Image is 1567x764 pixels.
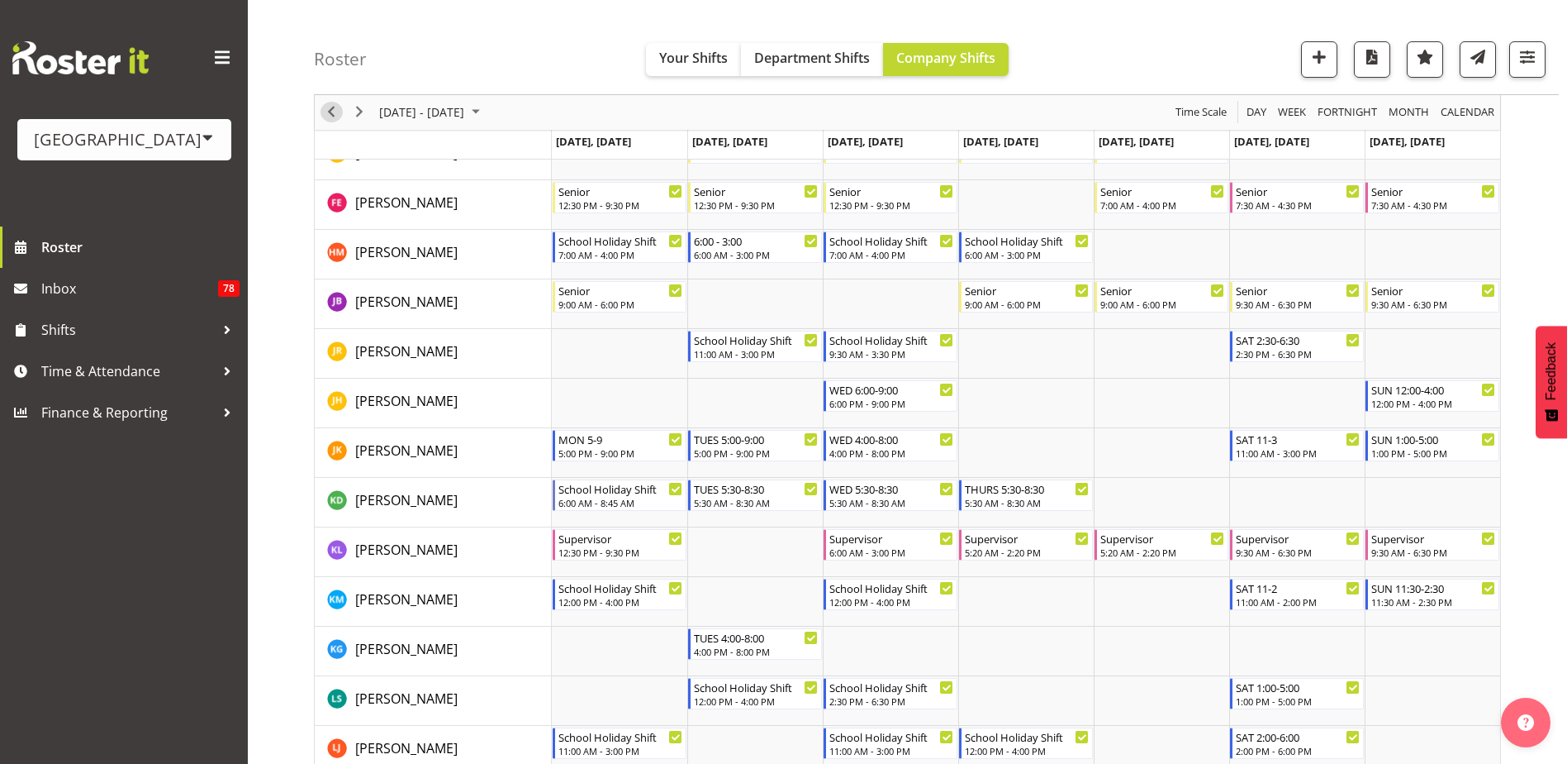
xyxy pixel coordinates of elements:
[829,695,953,708] div: 2:30 PM - 6:30 PM
[558,198,682,212] div: 12:30 PM - 9:30 PM
[355,689,458,709] a: [PERSON_NAME]
[355,639,458,659] a: [PERSON_NAME]
[829,446,953,460] div: 4:00 PM - 8:00 PM
[1315,103,1380,123] button: Fortnight
[694,695,818,708] div: 12:00 PM - 4:00 PM
[1244,103,1270,123] button: Timeline Day
[553,232,686,263] div: Hamish McKenzie"s event - School Holiday Shift Begin From Monday, September 29, 2025 at 7:00:00 A...
[829,728,953,745] div: School Holiday Shift
[315,379,552,428] td: Jayden Horsley resource
[1230,579,1364,610] div: Kate Meulenbroek"s event - SAT 11-2 Begin From Saturday, October 4, 2025 at 11:00:00 AM GMT+13:00...
[355,640,458,658] span: [PERSON_NAME]
[824,579,957,610] div: Kate Meulenbroek"s event - School Holiday Shift Begin From Wednesday, October 1, 2025 at 12:00:00...
[1276,103,1308,123] span: Week
[694,496,818,509] div: 5:30 AM - 8:30 AM
[1236,347,1360,361] div: 2:30 PM - 6:30 PM
[688,480,822,511] div: Kaelah Dondero"s event - TUES 5:30-8:30 Begin From Tuesday, September 30, 2025 at 5:30:00 AM GMT+...
[1517,714,1534,731] img: help-xxl-2.png
[694,679,818,695] div: School Holiday Shift
[959,232,1093,263] div: Hamish McKenzie"s event - School Holiday Shift Begin From Thursday, October 2, 2025 at 6:00:00 AM...
[965,496,1089,509] div: 5:30 AM - 8:30 AM
[553,430,686,461] div: Joshua Keen"s event - MON 5-9 Begin From Monday, September 29, 2025 at 5:00:00 PM GMT+13:00 Ends ...
[315,577,552,627] td: Kate Meulenbroek resource
[694,347,818,361] div: 11:00 AM - 3:00 PM
[553,480,686,511] div: Kaelah Dondero"s event - School Holiday Shift Begin From Monday, September 29, 2025 at 6:00:00 AM...
[1509,41,1546,78] button: Filter Shifts
[355,441,458,461] a: [PERSON_NAME]
[829,679,953,695] div: School Holiday Shift
[965,546,1089,559] div: 5:20 AM - 2:20 PM
[558,232,682,249] div: School Holiday Shift
[558,446,682,460] div: 5:00 PM - 9:00 PM
[1236,332,1360,348] div: SAT 2:30-6:30
[373,95,490,130] div: Sep 29 - Oct 05, 2025
[41,235,240,260] span: Roster
[355,144,458,162] span: [PERSON_NAME]
[355,738,458,758] a: [PERSON_NAME]
[1354,41,1390,78] button: Download a PDF of the roster according to the set date range.
[688,430,822,461] div: Joshua Keen"s event - TUES 5:00-9:00 Begin From Tuesday, September 30, 2025 at 5:00:00 PM GMT+13:...
[829,332,953,348] div: School Holiday Shift
[558,298,682,311] div: 9:00 AM - 6:00 PM
[824,182,957,213] div: Finn Edwards"s event - Senior Begin From Wednesday, October 1, 2025 at 12:30:00 PM GMT+13:00 Ends...
[688,628,822,660] div: Kylea Gough"s event - TUES 4:00-8:00 Begin From Tuesday, September 30, 2025 at 4:00:00 PM GMT+13:...
[1100,282,1224,298] div: Senior
[355,342,458,361] span: [PERSON_NAME]
[646,43,741,76] button: Your Shifts
[694,480,818,497] div: TUES 5:30-8:30
[355,590,458,609] span: [PERSON_NAME]
[1100,546,1224,559] div: 5:20 AM - 2:20 PM
[1100,183,1224,199] div: Senior
[315,329,552,379] td: Jasika Rohloff resource
[829,397,953,410] div: 6:00 PM - 9:00 PM
[694,431,818,447] div: TUES 5:00-9:00
[1236,446,1360,460] div: 11:00 AM - 3:00 PM
[1095,182,1228,213] div: Finn Edwards"s event - Senior Begin From Friday, October 3, 2025 at 7:00:00 AM GMT+13:00 Ends At ...
[378,103,466,123] span: [DATE] - [DATE]
[824,529,957,561] div: Kate Lawless"s event - Supervisor Begin From Wednesday, October 1, 2025 at 6:00:00 AM GMT+13:00 E...
[965,728,1089,745] div: School Holiday Shift
[824,331,957,362] div: Jasika Rohloff"s event - School Holiday Shift Begin From Wednesday, October 1, 2025 at 9:30:00 AM...
[1245,103,1268,123] span: Day
[824,480,957,511] div: Kaelah Dondero"s event - WED 5:30-8:30 Begin From Wednesday, October 1, 2025 at 5:30:00 AM GMT+13...
[1371,183,1495,199] div: Senior
[315,230,552,279] td: Hamish McKenzie resource
[1230,430,1364,461] div: Joshua Keen"s event - SAT 11-3 Begin From Saturday, October 4, 2025 at 11:00:00 AM GMT+13:00 Ends...
[34,127,215,152] div: [GEOGRAPHIC_DATA]
[824,380,957,412] div: Jayden Horsley"s event - WED 6:00-9:00 Begin From Wednesday, October 1, 2025 at 6:00:00 PM GMT+13...
[824,430,957,461] div: Joshua Keen"s event - WED 4:00-8:00 Begin From Wednesday, October 1, 2025 at 4:00:00 PM GMT+13:00...
[824,678,957,709] div: Lachie Shepherd"s event - School Holiday Shift Begin From Wednesday, October 1, 2025 at 2:30:00 P...
[829,496,953,509] div: 5:30 AM - 8:30 AM
[694,332,818,348] div: School Holiday Shift
[959,728,1093,759] div: Lilah Jack"s event - School Holiday Shift Begin From Thursday, October 2, 2025 at 12:00:00 PM GMT...
[553,182,686,213] div: Finn Edwards"s event - Senior Begin From Monday, September 29, 2025 at 12:30:00 PM GMT+13:00 Ends...
[965,744,1089,757] div: 12:00 PM - 4:00 PM
[688,232,822,263] div: Hamish McKenzie"s event - 6:00 - 3:00 Begin From Tuesday, September 30, 2025 at 6:00:00 AM GMT+13...
[1100,198,1224,212] div: 7:00 AM - 4:00 PM
[1236,530,1360,547] div: Supervisor
[315,180,552,230] td: Finn Edwards resource
[829,347,953,361] div: 9:30 AM - 3:30 PM
[694,446,818,460] div: 5:00 PM - 9:00 PM
[1371,282,1495,298] div: Senior
[41,359,215,384] span: Time & Attendance
[1387,103,1431,123] span: Month
[694,645,818,658] div: 4:00 PM - 8:00 PM
[1236,580,1360,596] div: SAT 11-2
[558,744,682,757] div: 11:00 AM - 3:00 PM
[345,95,373,130] div: next period
[965,530,1089,547] div: Supervisor
[355,690,458,708] span: [PERSON_NAME]
[829,431,953,447] div: WED 4:00-8:00
[1301,41,1337,78] button: Add a new shift
[829,232,953,249] div: School Holiday Shift
[558,496,682,509] div: 6:00 AM - 8:45 AM
[315,478,552,528] td: Kaelah Dondero resource
[694,198,818,212] div: 12:30 PM - 9:30 PM
[1236,744,1360,757] div: 2:00 PM - 6:00 PM
[355,442,458,460] span: [PERSON_NAME]
[688,678,822,709] div: Lachie Shepherd"s event - School Holiday Shift Begin From Tuesday, September 30, 2025 at 12:00:00...
[1095,281,1228,313] div: Jack Bailey"s event - Senior Begin From Friday, October 3, 2025 at 9:00:00 AM GMT+13:00 Ends At F...
[1236,298,1360,311] div: 9:30 AM - 6:30 PM
[1407,41,1443,78] button: Highlight an important date within the roster.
